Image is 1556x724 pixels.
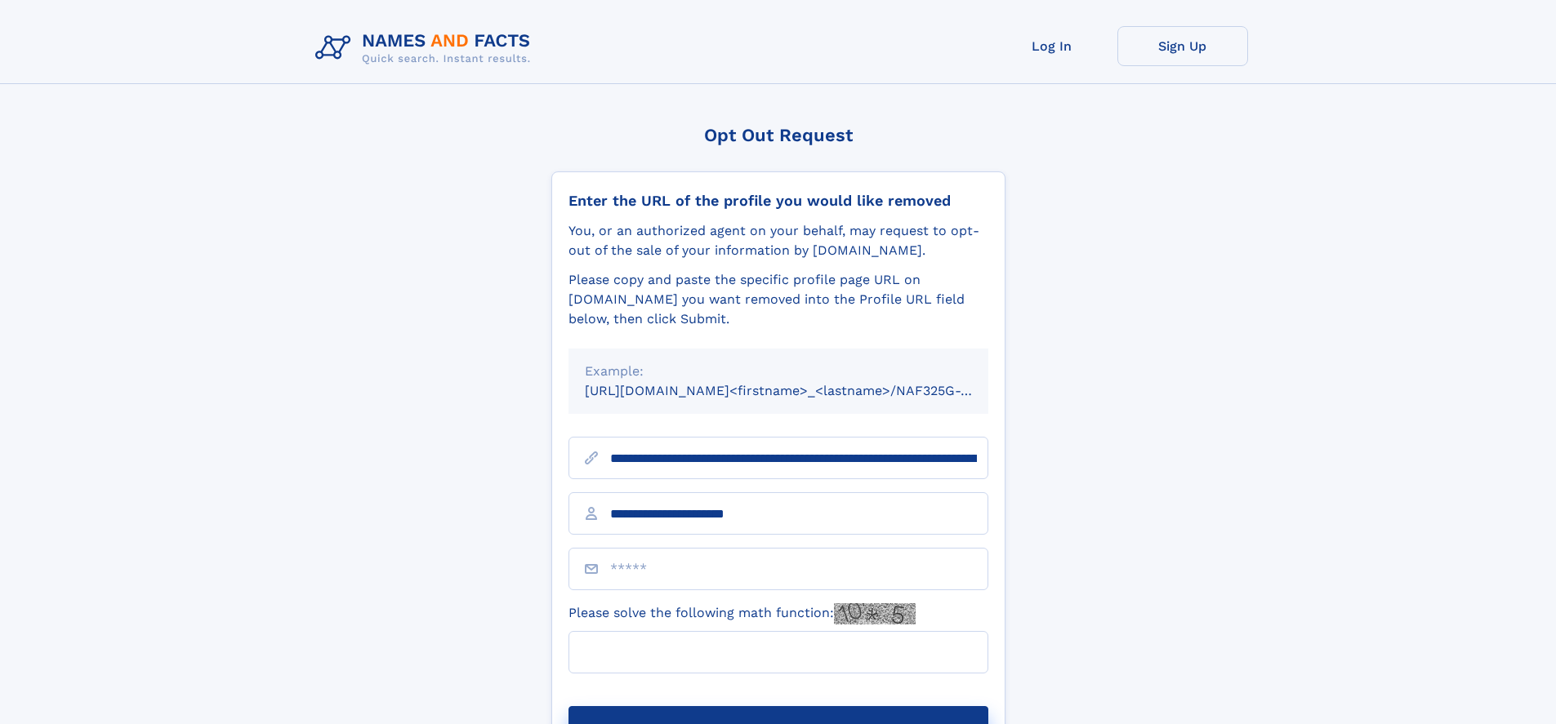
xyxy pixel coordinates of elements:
[585,362,972,381] div: Example:
[987,26,1117,66] a: Log In
[309,26,544,70] img: Logo Names and Facts
[568,192,988,210] div: Enter the URL of the profile you would like removed
[568,270,988,329] div: Please copy and paste the specific profile page URL on [DOMAIN_NAME] you want removed into the Pr...
[568,221,988,260] div: You, or an authorized agent on your behalf, may request to opt-out of the sale of your informatio...
[1117,26,1248,66] a: Sign Up
[585,383,1019,398] small: [URL][DOMAIN_NAME]<firstname>_<lastname>/NAF325G-xxxxxxxx
[568,603,916,624] label: Please solve the following math function:
[551,125,1005,145] div: Opt Out Request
